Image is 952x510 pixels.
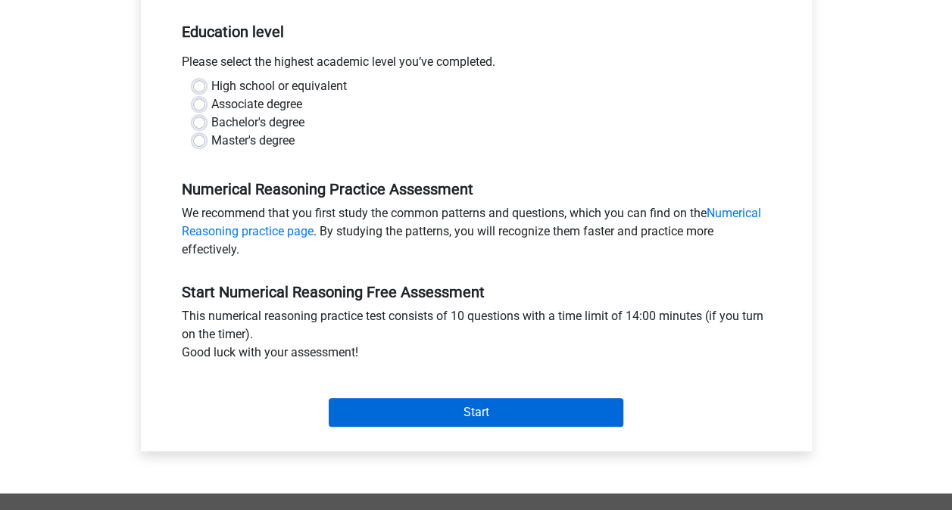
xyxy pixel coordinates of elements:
[170,53,782,77] div: Please select the highest academic level you’ve completed.
[182,180,771,198] h5: Numerical Reasoning Practice Assessment
[329,398,623,427] input: Start
[170,307,782,368] div: This numerical reasoning practice test consists of 10 questions with a time limit of 14:00 minute...
[211,132,295,150] label: Master's degree
[182,283,771,301] h5: Start Numerical Reasoning Free Assessment
[211,114,304,132] label: Bachelor's degree
[170,204,782,265] div: We recommend that you first study the common patterns and questions, which you can find on the . ...
[211,77,347,95] label: High school or equivalent
[182,17,771,47] h5: Education level
[211,95,302,114] label: Associate degree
